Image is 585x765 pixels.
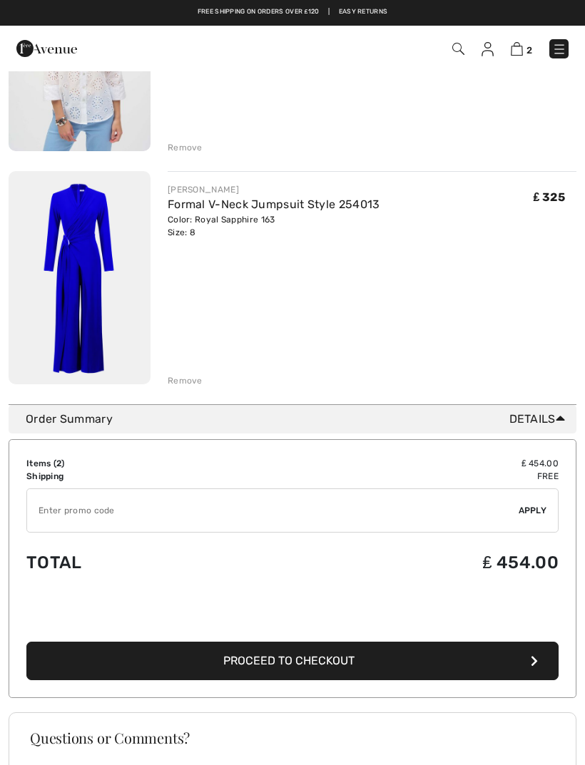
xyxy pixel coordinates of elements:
[56,458,61,468] span: 2
[30,731,555,745] h3: Questions or Comments?
[168,374,203,387] div: Remove
[168,197,380,211] a: Formal V-Neck Jumpsuit Style 254013
[250,538,559,587] td: ₤ 454.00
[26,411,571,428] div: Order Summary
[26,642,559,680] button: Proceed to Checkout
[9,171,151,384] img: Formal V-Neck Jumpsuit Style 254013
[534,190,565,204] span: ₤ 325
[16,41,77,54] a: 1ère Avenue
[168,213,380,239] div: Color: Royal Sapphire 163 Size: 8
[339,7,388,17] a: Easy Returns
[27,489,519,532] input: Promo code
[26,470,250,483] td: Shipping
[552,42,566,56] img: Menu
[26,538,250,587] td: Total
[482,42,494,56] img: My Info
[511,40,532,57] a: 2
[519,504,547,517] span: Apply
[452,43,464,55] img: Search
[511,42,523,56] img: Shopping Bag
[168,141,203,154] div: Remove
[526,45,532,56] span: 2
[328,7,330,17] span: |
[26,457,250,470] td: Items ( )
[250,470,559,483] td: Free
[198,7,320,17] a: Free shipping on orders over ₤120
[26,597,559,637] iframe: PayPal
[168,183,380,196] div: [PERSON_NAME]
[509,411,571,428] span: Details
[16,34,77,63] img: 1ère Avenue
[250,457,559,470] td: ₤ 454.00
[223,654,355,667] span: Proceed to Checkout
